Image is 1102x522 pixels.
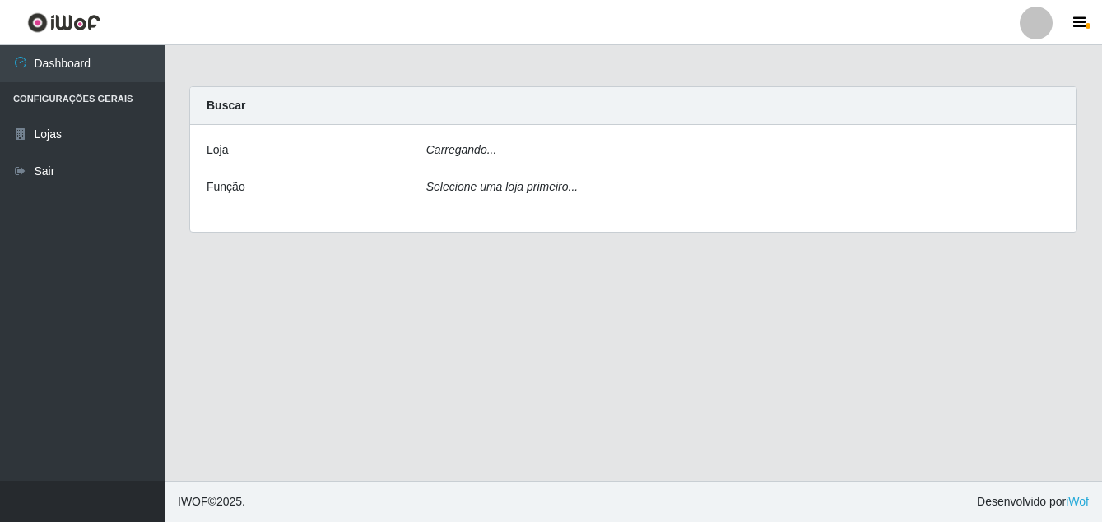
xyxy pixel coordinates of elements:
[178,495,208,508] span: IWOF
[178,493,245,510] span: © 2025 .
[1066,495,1089,508] a: iWof
[426,180,578,193] i: Selecione uma loja primeiro...
[207,99,245,112] strong: Buscar
[426,143,497,156] i: Carregando...
[27,12,100,33] img: CoreUI Logo
[207,141,228,159] label: Loja
[207,178,245,196] label: Função
[977,493,1089,510] span: Desenvolvido por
